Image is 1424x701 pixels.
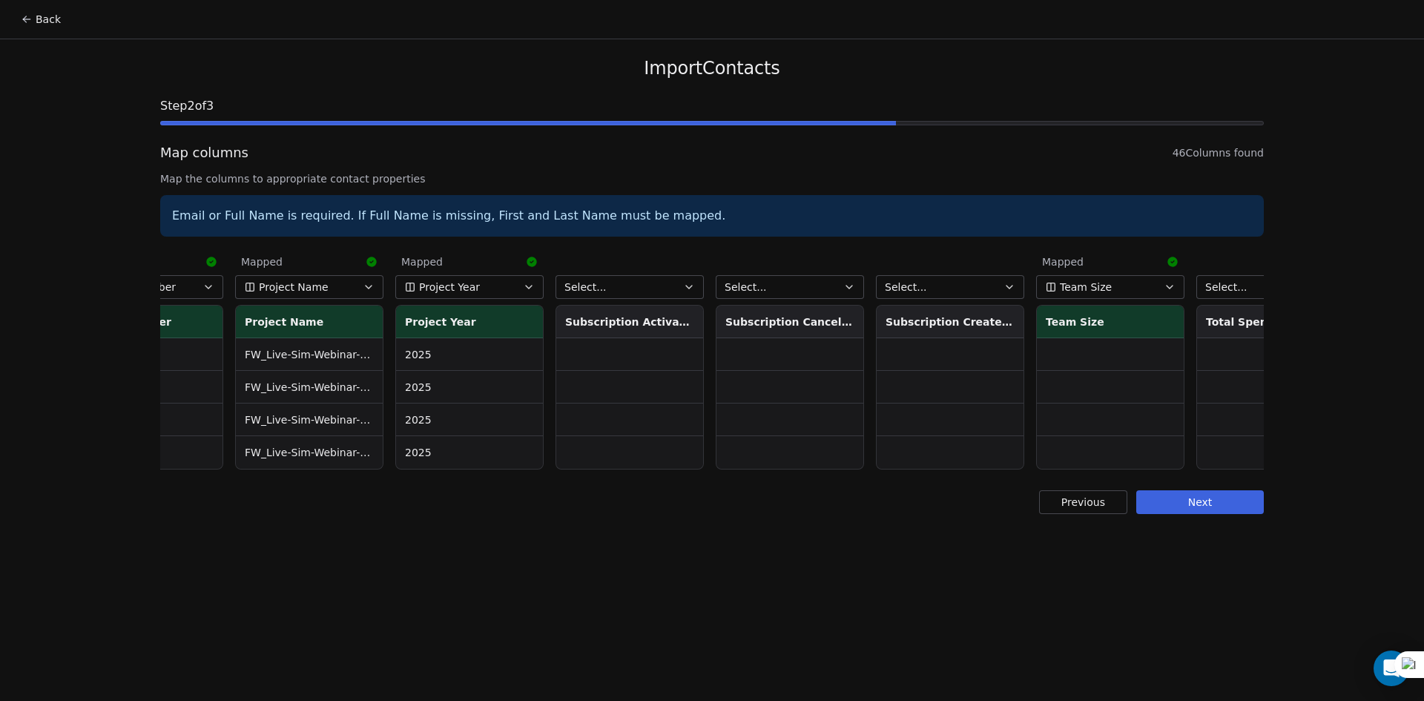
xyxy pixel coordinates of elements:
th: Total Spent [1197,306,1344,338]
span: Select... [725,280,767,294]
th: Team Size [1037,306,1184,338]
td: FW_Live-Sim-Webinar-25 Sept'25 -[GEOGRAPHIC_DATA] [GEOGRAPHIC_DATA] [236,436,383,469]
span: Select... [885,280,927,294]
td: 2025 [396,338,543,371]
td: FW_Live-Sim-Webinar-25 Sept'25 -[GEOGRAPHIC_DATA] [GEOGRAPHIC_DATA] [236,404,383,436]
span: Select... [564,280,607,294]
th: Project Name [236,306,383,338]
span: 46 Columns found [1173,145,1264,160]
td: 2025 [396,436,543,469]
td: 2025 [396,404,543,436]
span: Mapped [1042,254,1084,269]
span: Step 2 of 3 [160,97,1264,115]
span: Project Name [259,280,329,294]
th: Subscription Created Date [877,306,1023,338]
div: Email or Full Name is required. If Full Name is missing, First and Last Name must be mapped. [160,195,1264,237]
div: Open Intercom Messenger [1374,651,1409,686]
button: Next [1136,490,1264,514]
td: 2025 [396,371,543,404]
span: Map columns [160,143,248,162]
button: Previous [1039,490,1127,514]
span: Project Year [419,280,480,294]
span: Mapped [241,254,283,269]
button: Back [12,6,70,33]
th: Subscription Activated Date [556,306,703,338]
th: Project Year [396,306,543,338]
span: Import Contacts [644,57,779,79]
span: Team Size [1060,280,1112,294]
span: Mapped [401,254,443,269]
td: FW_Live-Sim-Webinar-25 Sept'25 -[GEOGRAPHIC_DATA] [GEOGRAPHIC_DATA] [236,371,383,404]
span: Select... [1205,280,1247,294]
span: Map the columns to appropriate contact properties [160,171,1264,186]
th: Subscription Cancelled Date [716,306,863,338]
td: FW_Live-Sim-Webinar-25 Sept'25 -[GEOGRAPHIC_DATA] [GEOGRAPHIC_DATA] [236,338,383,371]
